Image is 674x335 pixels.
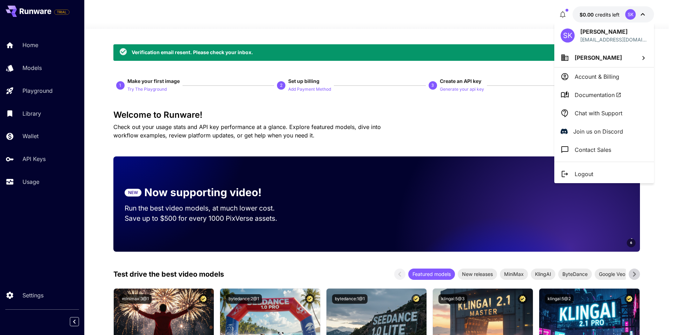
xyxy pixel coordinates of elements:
p: Chat with Support [575,109,622,117]
p: Logout [575,170,593,178]
p: Contact Sales [575,146,611,154]
button: [PERSON_NAME] [554,48,654,67]
span: Documentation [575,91,621,99]
p: Account & Billing [575,72,619,81]
p: [EMAIL_ADDRESS][DOMAIN_NAME] [580,36,648,43]
div: info@careerconsol.com [580,36,648,43]
div: SK [561,28,575,43]
span: [PERSON_NAME] [575,54,622,61]
p: [PERSON_NAME] [580,27,648,36]
p: Join us on Discord [573,127,623,136]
